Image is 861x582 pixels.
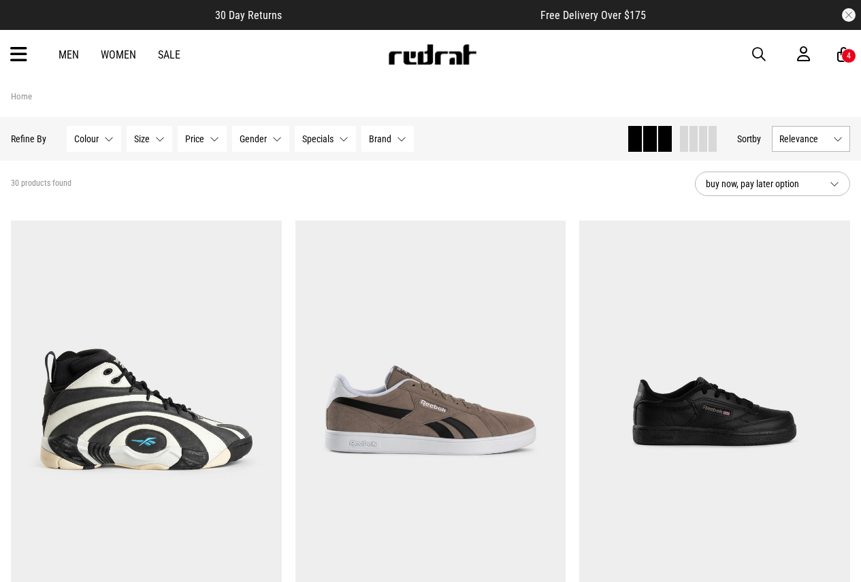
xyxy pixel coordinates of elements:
[232,126,289,152] button: Gender
[695,172,850,196] button: buy now, pay later option
[361,126,414,152] button: Brand
[101,48,136,61] a: Women
[295,126,356,152] button: Specials
[387,44,477,65] img: Redrat logo
[837,48,850,62] a: 4
[11,91,32,101] a: Home
[59,48,79,61] a: Men
[847,51,851,61] div: 4
[302,133,334,144] span: Specials
[737,131,761,147] button: Sortby
[185,133,204,144] span: Price
[11,133,46,144] p: Refine By
[215,9,282,22] span: 30 Day Returns
[134,133,150,144] span: Size
[752,133,761,144] span: by
[369,133,391,144] span: Brand
[706,176,819,192] span: buy now, pay later option
[67,126,121,152] button: Colour
[779,133,828,144] span: Relevance
[11,178,71,189] span: 30 products found
[127,126,172,152] button: Size
[74,133,99,144] span: Colour
[772,126,850,152] button: Relevance
[240,133,267,144] span: Gender
[540,9,646,22] span: Free Delivery Over $175
[178,126,227,152] button: Price
[158,48,180,61] a: Sale
[309,8,513,22] iframe: Customer reviews powered by Trustpilot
